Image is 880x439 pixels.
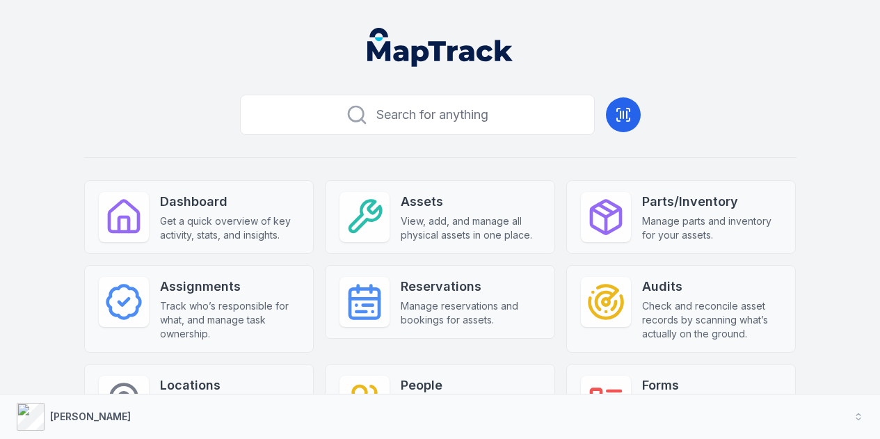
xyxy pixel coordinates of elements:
strong: Dashboard [160,192,300,211]
span: Check and reconcile asset records by scanning what’s actually on the ground. [642,299,782,341]
a: AuditsCheck and reconcile asset records by scanning what’s actually on the ground. [566,265,797,353]
span: Manage reservations and bookings for assets. [401,299,541,327]
strong: Parts/Inventory [642,192,782,211]
a: Parts/InventoryManage parts and inventory for your assets. [566,180,797,254]
strong: Assignments [160,277,300,296]
strong: Assets [401,192,541,211]
span: View, add, and manage all physical assets in one place. [401,214,541,242]
a: DashboardGet a quick overview of key activity, stats, and insights. [84,180,314,254]
span: Get a quick overview of key activity, stats, and insights. [160,214,300,242]
strong: Reservations [401,277,541,296]
span: Search for anything [376,105,488,125]
strong: [PERSON_NAME] [50,410,131,422]
nav: Global [345,28,536,67]
a: AssignmentsTrack who’s responsible for what, and manage task ownership. [84,265,314,353]
a: ReservationsManage reservations and bookings for assets. [325,265,555,339]
button: Search for anything [240,95,595,135]
strong: Forms [642,376,782,395]
span: Track who’s responsible for what, and manage task ownership. [160,299,300,341]
strong: People [401,376,541,395]
strong: Locations [160,376,300,395]
a: AssetsView, add, and manage all physical assets in one place. [325,180,555,254]
span: Manage parts and inventory for your assets. [642,214,782,242]
strong: Audits [642,277,782,296]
